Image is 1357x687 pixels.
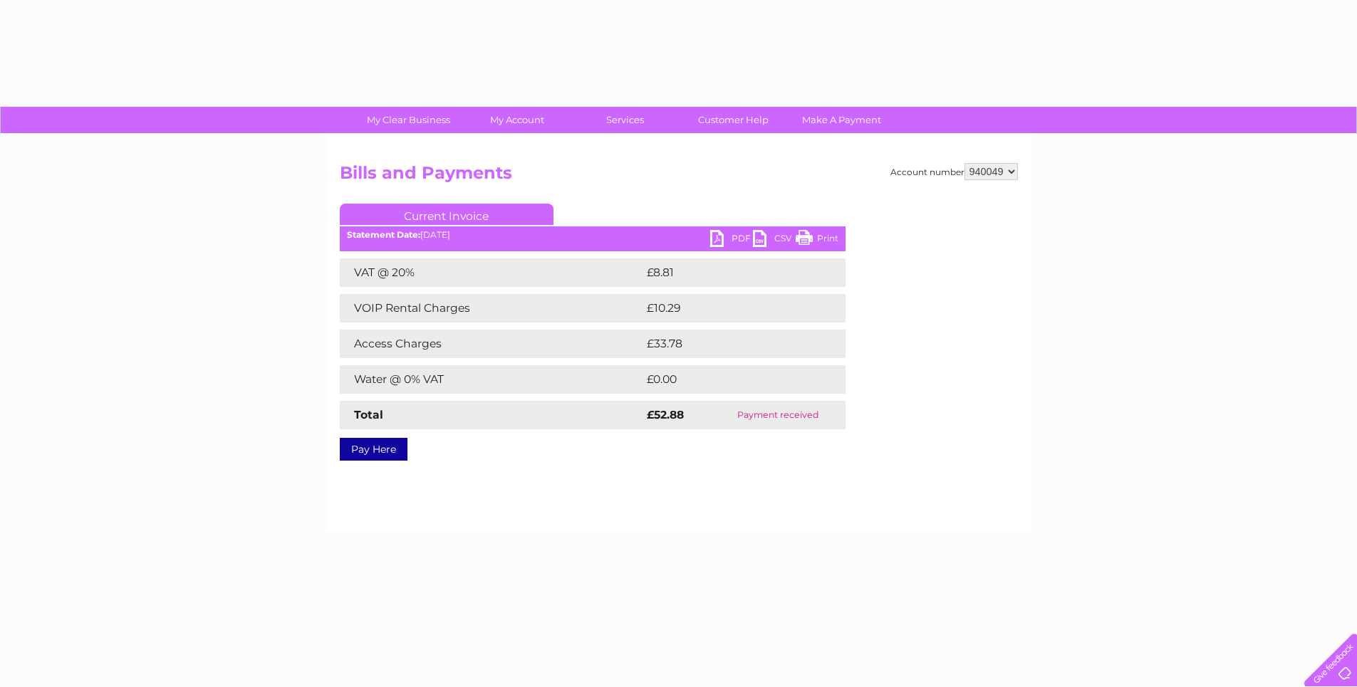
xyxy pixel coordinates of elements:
[643,330,816,358] td: £33.78
[340,204,553,225] a: Current Invoice
[796,230,838,251] a: Print
[340,438,407,461] a: Pay Here
[890,163,1018,180] div: Account number
[710,230,753,251] a: PDF
[753,230,796,251] a: CSV
[347,229,420,240] b: Statement Date:
[783,107,900,133] a: Make A Payment
[643,365,813,394] td: £0.00
[340,365,643,394] td: Water @ 0% VAT
[340,163,1018,190] h2: Bills and Payments
[566,107,684,133] a: Services
[458,107,576,133] a: My Account
[647,408,684,421] strong: £52.88
[710,401,845,429] td: Payment received
[340,330,643,358] td: Access Charges
[675,107,792,133] a: Customer Help
[643,294,816,322] td: £10.29
[340,294,643,322] td: VOIP Rental Charges
[354,408,383,421] strong: Total
[350,107,467,133] a: My Clear Business
[340,230,846,240] div: [DATE]
[643,258,811,287] td: £8.81
[340,258,643,287] td: VAT @ 20%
